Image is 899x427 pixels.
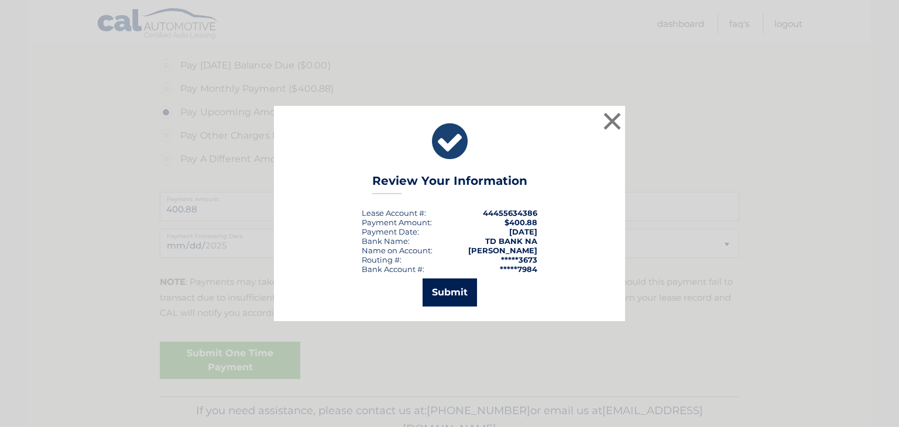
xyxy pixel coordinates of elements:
[362,227,417,236] span: Payment Date
[483,208,537,218] strong: 44455634386
[362,227,419,236] div: :
[362,218,432,227] div: Payment Amount:
[509,227,537,236] span: [DATE]
[423,278,477,307] button: Submit
[362,236,410,246] div: Bank Name:
[362,264,424,274] div: Bank Account #:
[505,218,537,227] span: $400.88
[372,174,527,194] h3: Review Your Information
[485,236,537,246] strong: TD BANK NA
[362,255,402,264] div: Routing #:
[601,109,624,133] button: ×
[362,208,426,218] div: Lease Account #:
[362,246,433,255] div: Name on Account:
[468,246,537,255] strong: [PERSON_NAME]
